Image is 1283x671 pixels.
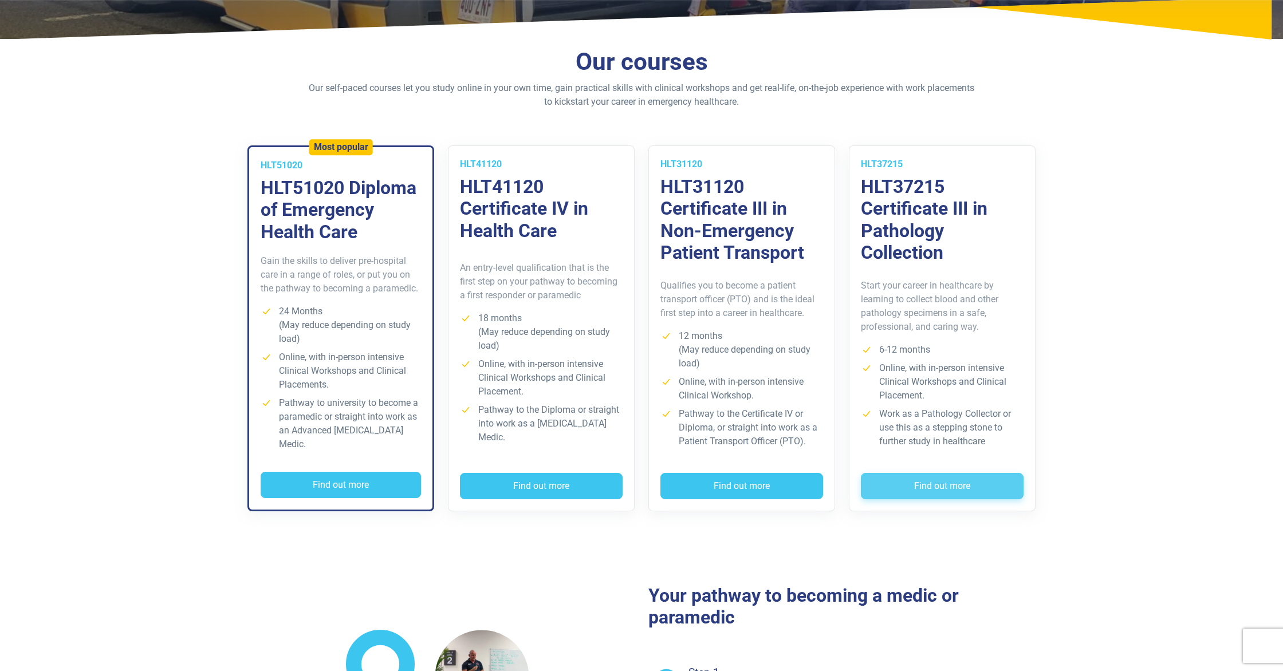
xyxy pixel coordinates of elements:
[861,279,1024,334] p: Start your career in healthcare by learning to collect blood and other pathology specimens in a s...
[660,407,823,448] li: Pathway to the Certificate IV or Diploma, or straight into work as a Patient Transport Officer (P...
[306,81,977,109] p: Our self-paced courses let you study online in your own time, gain practical skills with clinical...
[261,160,302,171] span: HLT51020
[448,145,635,511] a: HLT41120 HLT41120 Certificate IV in Health Care An entry-level qualification that is the first st...
[261,472,421,498] button: Find out more
[861,361,1024,402] li: Online, with in-person intensive Clinical Workshops and Clinical Placement.
[849,145,1036,511] a: HLT37215 HLT37215 Certificate III in Pathology Collection Start your career in healthcare by lear...
[460,403,623,444] li: Pathway to the Diploma or straight into work as a [MEDICAL_DATA] Medic.
[861,176,1024,264] h3: HLT37215 Certificate III in Pathology Collection
[261,396,421,451] li: Pathway to university to become a paramedic or straight into work as an Advanced [MEDICAL_DATA] M...
[861,159,903,169] span: HLT37215
[648,585,1036,629] h2: Your pathway to becoming a medic or paramedic
[460,311,623,353] li: 18 months (May reduce depending on study load)
[261,254,421,295] p: Gain the skills to deliver pre-hospital care in a range of roles, or put you on the pathway to be...
[660,176,823,264] h3: HLT31120 Certificate III in Non-Emergency Patient Transport
[306,48,977,77] h2: Our courses
[660,473,823,499] button: Find out more
[861,473,1024,499] button: Find out more
[261,350,421,392] li: Online, with in-person intensive Clinical Workshops and Clinical Placements.
[660,159,702,169] span: HLT31120
[648,145,835,511] a: HLT31120 HLT31120 Certificate III in Non-Emergency Patient Transport Qualifies you to become a pa...
[247,145,434,511] a: Most popular HLT51020 HLT51020 Diploma of Emergency Health Care Gain the skills to deliver pre-ho...
[460,473,623,499] button: Find out more
[660,279,823,320] p: Qualifies you to become a patient transport officer (PTO) and is the ideal first step into a care...
[261,305,421,346] li: 24 Months (May reduce depending on study load)
[660,375,823,402] li: Online, with in-person intensive Clinical Workshop.
[861,407,1024,448] li: Work as a Pathology Collector or use this as a stepping stone to further study in healthcare
[460,357,623,398] li: Online, with in-person intensive Clinical Workshops and Clinical Placement.
[460,176,623,242] h3: HLT41120 Certificate IV in Health Care
[460,159,502,169] span: HLT41120
[261,177,421,243] h3: HLT51020 Diploma of Emergency Health Care
[861,343,1024,357] li: 6-12 months
[660,329,823,370] li: 12 months (May reduce depending on study load)
[314,141,368,152] h5: Most popular
[460,261,623,302] p: An entry-level qualification that is the first step on your pathway to becoming a first responder...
